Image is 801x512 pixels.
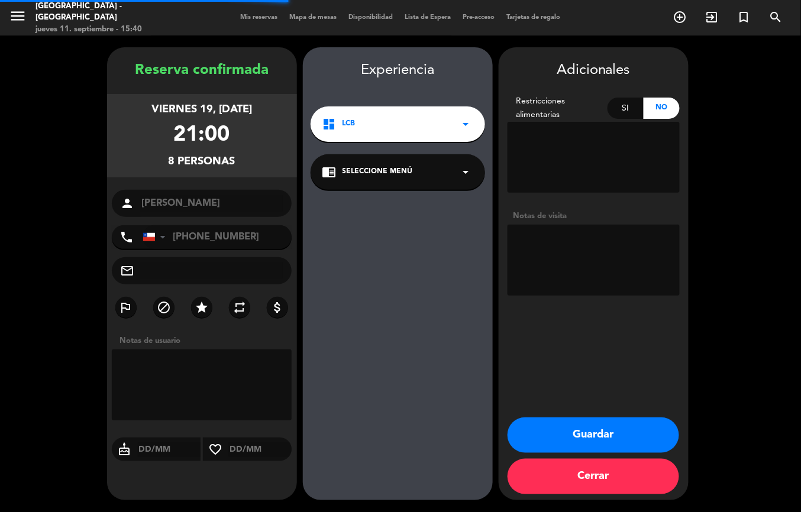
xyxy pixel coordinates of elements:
[121,196,135,210] i: person
[705,10,719,24] i: exit_to_app
[203,442,229,456] i: favorite_border
[459,165,473,179] i: arrow_drop_down
[322,117,337,131] i: dashboard
[322,165,337,179] i: chrome_reader_mode
[769,10,783,24] i: search
[229,442,292,457] input: DD/MM
[119,300,133,315] i: outlined_flag
[120,230,134,244] i: phone
[143,226,170,248] div: Chile: +56
[343,14,399,21] span: Disponibilidad
[508,210,680,222] div: Notas de visita
[673,10,687,24] i: add_circle_outline
[737,10,751,24] i: turned_in_not
[508,417,679,453] button: Guardar
[508,59,680,82] div: Adicionales
[644,98,680,119] div: No
[138,442,201,457] input: DD/MM
[608,98,644,119] div: Si
[343,166,413,178] span: Seleccione Menú
[501,14,567,21] span: Tarjetas de regalo
[343,118,356,130] span: LCB
[232,300,247,315] i: repeat
[508,95,608,122] div: Restricciones alimentarias
[284,14,343,21] span: Mapa de mesas
[157,300,171,315] i: block
[107,59,297,82] div: Reserva confirmada
[35,1,192,24] div: [GEOGRAPHIC_DATA] - [GEOGRAPHIC_DATA]
[114,335,297,347] div: Notas de usuario
[457,14,501,21] span: Pre-acceso
[9,7,27,25] i: menu
[169,153,235,170] div: 8 personas
[112,442,138,456] i: cake
[35,24,192,35] div: jueves 11. septiembre - 15:40
[303,59,493,82] div: Experiencia
[195,300,209,315] i: star
[399,14,457,21] span: Lista de Espera
[151,101,252,118] div: viernes 19, [DATE]
[508,459,679,494] button: Cerrar
[459,117,473,131] i: arrow_drop_down
[270,300,285,315] i: attach_money
[9,7,27,29] button: menu
[121,264,135,278] i: mail_outline
[174,118,230,153] div: 21:00
[235,14,284,21] span: Mis reservas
